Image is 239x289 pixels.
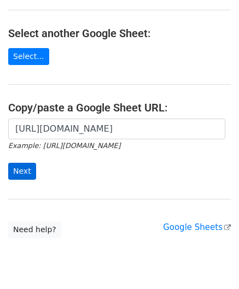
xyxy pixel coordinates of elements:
input: Paste your Google Sheet URL here [8,119,225,139]
h4: Select another Google Sheet: [8,27,231,40]
a: Google Sheets [163,222,231,232]
iframe: Chat Widget [184,237,239,289]
a: Need help? [8,221,61,238]
small: Example: [URL][DOMAIN_NAME] [8,141,120,150]
a: Select... [8,48,49,65]
input: Next [8,163,36,180]
h4: Copy/paste a Google Sheet URL: [8,101,231,114]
